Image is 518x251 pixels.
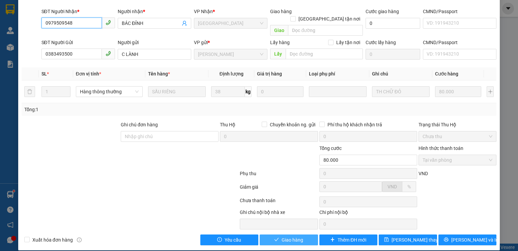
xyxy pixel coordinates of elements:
[51,30,98,37] div: SĐT:
[220,122,235,127] span: Thu Hộ
[121,131,219,142] input: Ghi chú đơn hàng
[71,38,98,44] span: 0386993351
[423,131,492,142] span: Chưa thu
[24,106,200,113] div: Tổng: 1
[274,237,279,243] span: check
[338,236,366,244] span: Thêm ĐH mới
[239,197,318,209] div: Chưa thanh toán
[296,15,363,23] span: [GEOGRAPHIC_DATA] tận nơi
[366,9,399,14] label: Cước giao hàng
[106,51,111,56] span: phone
[330,237,335,243] span: plus
[438,234,497,245] button: printer[PERSON_NAME] và In
[379,234,437,245] button: save[PERSON_NAME] thay đổi
[27,45,51,60] div: CR :
[9,46,12,51] span: 1
[419,146,463,151] label: Hình thức thanh toán
[366,49,420,60] input: Cước lấy hàng
[319,146,342,151] span: Tổng cước
[59,46,61,51] span: 0
[419,121,496,128] div: Trạng thái Thu Hộ
[76,71,101,76] span: Đơn vị tính
[3,45,27,60] div: SL:
[148,71,170,76] span: Tên hàng
[194,39,267,46] div: VP gửi
[239,183,318,195] div: Giảm giá
[270,49,286,59] span: Lấy
[217,237,222,243] span: exclamation-circle
[24,86,35,97] button: delete
[41,71,47,76] span: SL
[306,67,369,81] th: Loại phụ phí
[270,40,290,45] span: Lấy hàng
[11,31,29,36] span: HẢI YẾN
[392,236,445,244] span: [PERSON_NAME] thay đổi
[444,237,449,243] span: printer
[423,39,496,46] div: CMND/Passport
[75,45,98,60] div: Tổng:
[435,71,458,76] span: Cước hàng
[423,8,496,15] div: CMND/Passport
[384,237,389,243] span: save
[419,171,428,176] span: VND
[451,236,498,244] span: [PERSON_NAME] và In
[270,9,292,14] span: Giao hàng
[51,45,75,60] div: CC :
[240,209,318,219] div: Ghi chú nội bộ nhà xe
[282,236,303,244] span: Giao hàng
[366,40,396,45] label: Cước lấy hàng
[423,155,492,165] span: Tại văn phòng
[77,238,82,242] span: info-circle
[80,87,139,97] span: Hàng thông thường
[148,86,206,97] input: VD: Bàn, Ghế
[267,121,318,128] span: Chuyển khoản ng. gửi
[41,8,115,15] div: SĐT Người Nhận
[35,13,98,22] div: Ngày gửi: 14:11 [DATE]
[366,18,420,29] input: Cước giao hàng
[194,9,213,14] span: VP Nhận
[182,21,187,26] span: user-add
[257,86,303,97] input: 0
[270,25,288,36] span: Giao
[245,86,252,97] span: kg
[387,184,397,189] span: VND
[257,71,282,76] span: Giá trị hàng
[198,49,263,59] span: Cư Kuin
[35,46,50,51] span: 50.000
[71,31,98,36] span: 0931568699
[407,184,411,189] span: %
[487,86,494,97] button: plus
[260,234,318,245] button: checkGiao hàng
[334,39,363,46] span: Lấy tận nơi
[225,236,241,244] span: Yêu cầu
[35,3,98,13] div: Nhà xe Tiến Oanh
[220,71,243,76] span: Định lượng
[325,121,385,128] span: Phí thu hộ khách nhận trả
[286,49,363,59] input: Dọc đường
[118,8,191,15] div: Người nhận
[3,37,51,45] div: Nhận:
[30,236,76,244] span: Xuất hóa đơn hàng
[198,18,263,28] span: Thủ Đức
[41,39,115,46] div: SĐT Người Gửi
[51,37,98,45] div: SĐT:
[16,38,28,44] span: UYÊN
[118,39,191,46] div: Người gửi
[3,3,30,30] img: logo.jpg
[239,170,318,182] div: Phụ thu
[106,20,111,25] span: phone
[369,67,432,81] th: Ghi chú
[3,30,51,37] div: Gửi:
[200,234,259,245] button: exclamation-circleYêu cầu
[121,122,158,127] label: Ghi chú đơn hàng
[288,25,363,36] input: Dọc đường
[372,86,430,97] input: Ghi Chú
[319,209,417,219] div: Chi phí nội bộ
[435,86,481,97] input: 0
[319,234,378,245] button: plusThêm ĐH mới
